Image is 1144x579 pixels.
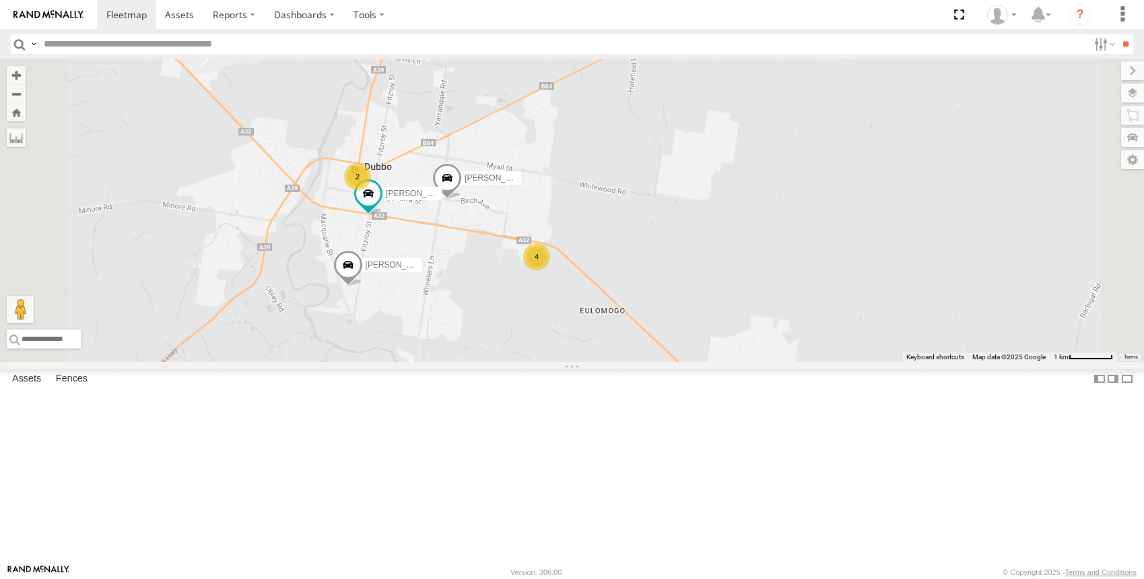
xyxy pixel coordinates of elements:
i: ? [1069,4,1091,26]
label: Fences [49,369,94,388]
span: [PERSON_NAME] [365,260,432,270]
a: Visit our Website [7,566,69,579]
button: Zoom Home [7,103,26,121]
button: Zoom in [7,66,26,84]
label: Map Settings [1121,150,1144,169]
span: 1 km [1054,353,1069,361]
a: Terms (opens in new tab) [1124,355,1138,360]
div: Version: 306.00 [510,568,562,576]
button: Zoom out [7,84,26,103]
label: Search Query [28,34,39,54]
span: Map data ©2025 Google [972,353,1046,361]
button: Drag Pegman onto the map to open Street View [7,296,34,323]
button: Keyboard shortcuts [906,353,964,362]
label: Dock Summary Table to the Right [1106,369,1120,389]
span: [PERSON_NAME] [465,173,531,183]
span: [PERSON_NAME] [PERSON_NAME] New [386,189,539,198]
div: © Copyright 2025 - [1003,568,1137,576]
div: 2 [344,163,371,190]
label: Assets [5,369,48,388]
label: Hide Summary Table [1120,369,1134,389]
a: Terms and Conditions [1065,568,1137,576]
div: 4 [523,243,550,270]
label: Measure [7,128,26,147]
label: Search Filter Options [1089,34,1118,54]
label: Dock Summary Table to the Left [1093,369,1106,389]
img: rand-logo.svg [13,10,83,20]
div: Tim Allan [982,5,1021,25]
button: Map scale: 1 km per 62 pixels [1050,353,1117,362]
